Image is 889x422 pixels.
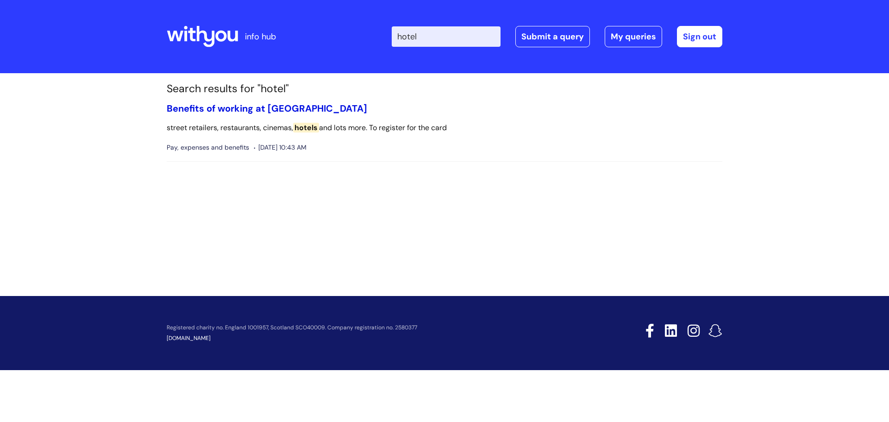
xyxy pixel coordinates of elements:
p: info hub [245,29,276,44]
a: Submit a query [515,26,590,47]
a: [DOMAIN_NAME] [167,334,211,342]
a: Sign out [677,26,722,47]
a: My queries [605,26,662,47]
span: [DATE] 10:43 AM [254,142,307,153]
div: | - [392,26,722,47]
span: Pay, expenses and benefits [167,142,249,153]
h1: Search results for "hotel" [167,82,722,95]
input: Search [392,26,501,47]
p: Registered charity no. England 1001957, Scotland SCO40009. Company registration no. 2580377 [167,325,580,331]
span: hotels [293,123,319,132]
a: Benefits of working at [GEOGRAPHIC_DATA] [167,102,367,114]
p: street retailers, restaurants, cinemas, and lots more. To register for the card [167,121,722,135]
